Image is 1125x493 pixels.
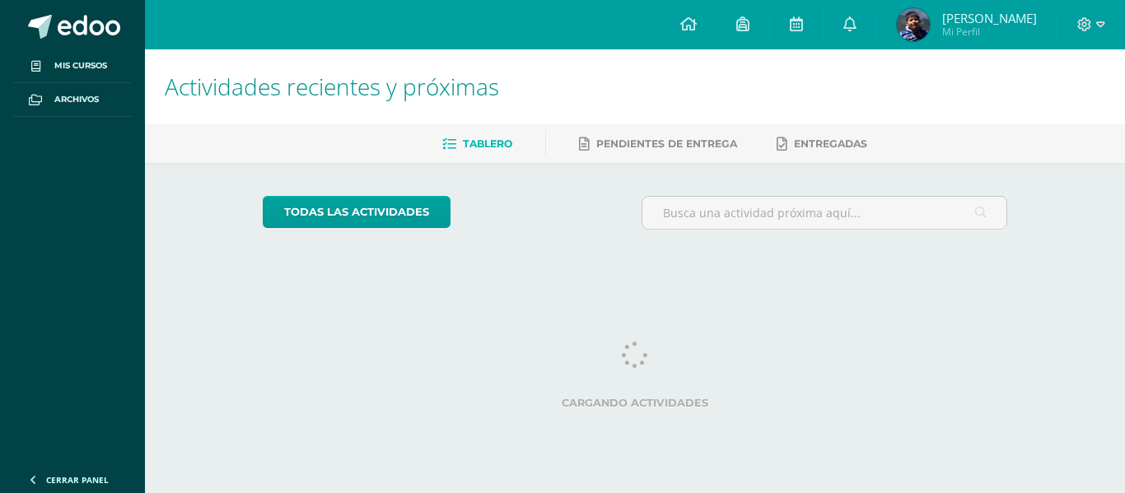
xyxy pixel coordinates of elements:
a: Mis cursos [13,49,132,83]
span: [PERSON_NAME] [942,10,1037,26]
span: Mis cursos [54,59,107,72]
a: Entregadas [777,131,867,157]
input: Busca una actividad próxima aquí... [642,197,1007,229]
span: Entregadas [794,137,867,150]
span: Mi Perfil [942,25,1037,39]
span: Cerrar panel [46,474,109,486]
span: Actividades recientes y próximas [165,71,499,102]
a: todas las Actividades [263,196,450,228]
span: Pendientes de entrega [596,137,737,150]
a: Archivos [13,83,132,117]
a: Pendientes de entrega [579,131,737,157]
label: Cargando actividades [263,397,1008,409]
span: Tablero [463,137,512,150]
a: Tablero [442,131,512,157]
img: 2e7b0636809d57c010a357318f5ed69d.png [897,8,930,41]
span: Archivos [54,93,99,106]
